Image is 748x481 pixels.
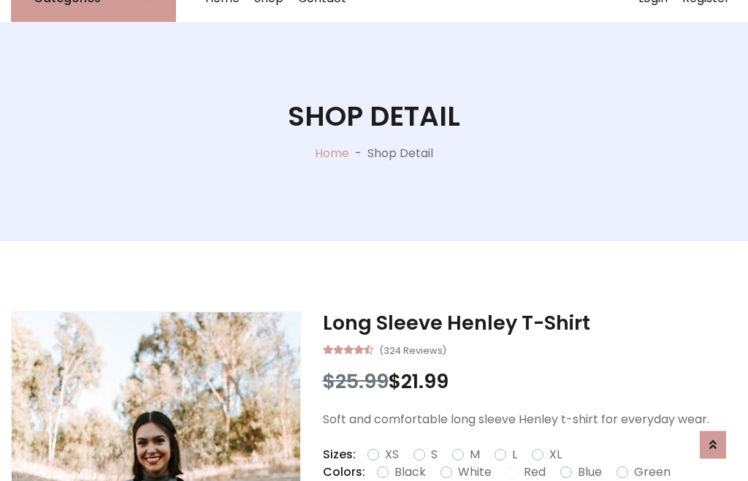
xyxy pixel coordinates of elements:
[367,145,433,162] p: Shop Detail
[323,368,389,395] span: $25.99
[578,463,602,481] label: Blue
[315,145,349,162] a: Home
[401,368,449,395] span: 21.99
[549,446,562,463] label: XL
[524,463,546,481] label: Red
[431,446,438,463] label: S
[470,446,480,463] label: M
[323,411,737,428] p: Soft and comfortable long sleeve Henley t-shirt for everyday wear.
[323,370,737,393] h3: $
[458,463,492,481] label: White
[394,463,426,481] label: Black
[349,145,367,162] p: -
[323,311,737,335] h3: Long Sleeve Henley T-Shirt
[323,463,365,481] p: Colors:
[288,100,460,133] h1: Shop Detail
[385,446,399,463] label: XS
[323,446,356,463] p: Sizes:
[634,463,671,481] label: Green
[512,446,517,463] label: L
[379,341,446,358] small: (324 Reviews)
